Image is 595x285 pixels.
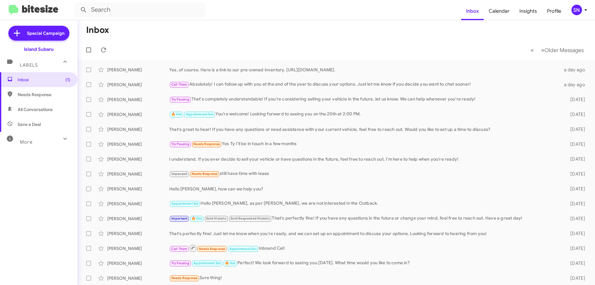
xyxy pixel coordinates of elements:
[171,261,189,265] span: Try Pausing
[169,126,560,132] div: That's great to hear! If you have any questions or need assistance with your current vehicle, fee...
[560,260,590,266] div: [DATE]
[86,25,109,35] h1: Inbox
[171,112,182,116] span: 🔥 Hot
[169,156,560,162] div: I understand. If you ever decide to sell your vehicle or have questions in the future, feel free ...
[229,247,257,251] span: Appointment Set
[107,260,169,266] div: [PERSON_NAME]
[193,142,220,146] span: Needs Response
[18,106,53,113] span: All Conversations
[169,111,560,118] div: You're welcome! Looking forward to seeing you on the 20th at 2:00 PM.
[107,96,169,103] div: [PERSON_NAME]
[107,67,169,73] div: [PERSON_NAME]
[171,82,187,87] span: Call Them
[192,216,202,220] span: 🔥 Hot
[169,260,560,267] div: Perfect! We look forward to seeing you [DATE]. What time would you like to come in?
[169,230,560,237] div: That's perfectly fine! Just let me know when you're ready, and we can set up an appointment to di...
[107,111,169,118] div: [PERSON_NAME]
[186,112,213,116] span: Appointment Set
[171,172,187,176] span: Unpaused
[20,62,38,68] span: Labels
[107,156,169,162] div: [PERSON_NAME]
[560,171,590,177] div: [DATE]
[560,230,590,237] div: [DATE]
[171,247,187,251] span: Call Them
[193,261,221,265] span: Appointment Set
[560,141,590,147] div: [DATE]
[527,44,588,56] nav: Page navigation example
[169,140,560,148] div: Yes Ty I'll be in touch in a few months
[107,141,169,147] div: [PERSON_NAME]
[514,2,542,20] a: Insights
[531,46,534,54] span: «
[171,142,189,146] span: Try Pausing
[107,245,169,252] div: [PERSON_NAME]
[169,200,560,207] div: Hello [PERSON_NAME], as per [PERSON_NAME], we are not interested in the Outback.
[571,5,582,15] div: SN
[560,275,590,281] div: [DATE]
[107,275,169,281] div: [PERSON_NAME]
[527,44,538,56] button: Previous
[107,186,169,192] div: [PERSON_NAME]
[560,245,590,252] div: [DATE]
[199,247,225,251] span: Needs Response
[560,67,590,73] div: a day ago
[107,82,169,88] div: [PERSON_NAME]
[206,216,227,220] span: Sold Historic
[20,139,33,145] span: More
[560,111,590,118] div: [DATE]
[18,121,41,127] span: Save a Deal
[171,276,198,280] span: Needs Response
[542,2,566,20] a: Profile
[169,215,560,222] div: That's perfectly fine! If you have any questions in the future or change your mind, feel free to ...
[560,186,590,192] div: [DATE]
[107,171,169,177] div: [PERSON_NAME]
[169,186,560,192] div: Hello [PERSON_NAME], how can we help you?
[169,67,560,73] div: Yes, of course. Here is a link to our pre-owned inventory. [URL][DOMAIN_NAME].
[537,44,588,56] button: Next
[560,126,590,132] div: [DATE]
[18,77,70,83] span: Inbox
[169,274,560,282] div: Sure thing!
[560,96,590,103] div: [DATE]
[107,216,169,222] div: [PERSON_NAME]
[169,170,560,177] div: still have time with lease
[484,2,514,20] a: Calendar
[461,2,484,20] a: Inbox
[75,2,205,17] input: Search
[27,30,64,36] span: Special Campaign
[560,216,590,222] div: [DATE]
[24,46,54,52] div: Island Subaru
[107,126,169,132] div: [PERSON_NAME]
[169,244,560,252] div: Inbound Call
[65,77,70,83] span: (1)
[171,97,189,101] span: Try Pausing
[231,216,270,220] span: Sold Responded Historic
[192,172,218,176] span: Needs Response
[18,91,70,98] span: Needs Response
[544,47,584,54] span: Older Messages
[169,81,560,88] div: Absolutely! I can follow up with you at the end of the year to discuss your options. Just let me ...
[169,96,560,103] div: That's completely understandable! If you're considering selling your vehicle in the future, let u...
[225,261,236,265] span: 🔥 Hot
[566,5,588,15] button: SN
[560,156,590,162] div: [DATE]
[560,201,590,207] div: [DATE]
[107,201,169,207] div: [PERSON_NAME]
[560,82,590,88] div: a day ago
[8,26,69,41] a: Special Campaign
[541,46,544,54] span: »
[171,216,187,220] span: Important
[107,230,169,237] div: [PERSON_NAME]
[171,202,199,206] span: Appointment Set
